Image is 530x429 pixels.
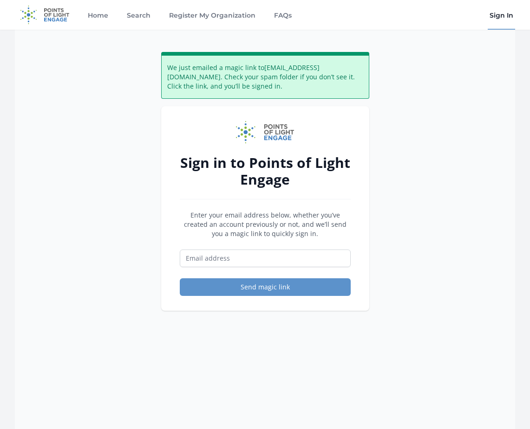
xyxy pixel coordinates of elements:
button: Send magic link [180,278,351,296]
img: Points of Light Engage logo [236,121,294,143]
p: Enter your email address below, whether you’ve created an account previously or not, and we’ll se... [180,211,351,238]
h2: Sign in to Points of Light Engage [180,154,351,188]
input: Email address [180,250,351,267]
div: We just emailed a magic link to [EMAIL_ADDRESS][DOMAIN_NAME] . Check your spam folder if you don’... [161,52,369,99]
